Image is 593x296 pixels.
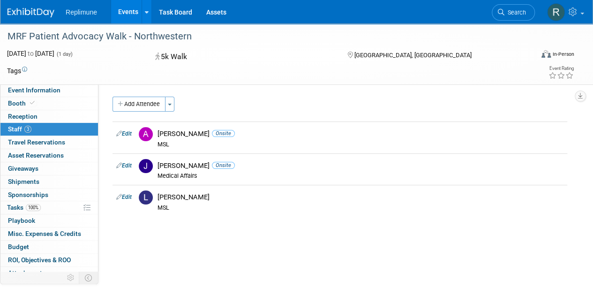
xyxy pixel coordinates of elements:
div: MRF Patient Advocacy Walk - Northwestern [4,28,526,45]
span: Tasks [7,204,41,211]
a: Shipments [0,175,98,188]
img: A.jpg [139,127,153,141]
img: J.jpg [139,159,153,173]
div: MSL [158,204,563,212]
span: to [26,50,35,57]
span: ROI, Objectives & ROO [8,256,71,264]
span: Onsite [212,130,235,137]
img: ExhibitDay [8,8,54,17]
a: ROI, Objectives & ROO [0,254,98,266]
td: Personalize Event Tab Strip [63,272,79,284]
span: Misc. Expenses & Credits [8,230,81,237]
span: Asset Reservations [8,152,64,159]
div: 5k Walk [152,49,332,65]
a: Asset Reservations [0,149,98,162]
span: (1 day) [56,51,73,57]
span: Staff [8,125,31,133]
a: Misc. Expenses & Credits [0,228,98,240]
span: [GEOGRAPHIC_DATA], [GEOGRAPHIC_DATA] [354,52,471,59]
a: Attachments [0,267,98,280]
a: Staff3 [0,123,98,136]
a: Travel Reservations [0,136,98,149]
a: Edit [116,162,132,169]
span: [DATE] [DATE] [7,50,54,57]
span: Sponsorships [8,191,48,198]
div: MSL [158,141,563,148]
div: Event Rating [548,66,574,71]
div: [PERSON_NAME] [158,193,563,202]
span: Giveaways [8,165,38,172]
a: Giveaways [0,162,98,175]
td: Tags [7,66,27,76]
a: Booth [0,97,98,110]
a: Reception [0,110,98,123]
div: [PERSON_NAME] [158,129,563,138]
button: Add Attendee [113,97,165,112]
span: Replimune [66,8,97,16]
span: 100% [26,204,41,211]
a: Edit [116,130,132,137]
span: Budget [8,243,29,250]
a: Search [492,4,535,21]
img: L.jpg [139,190,153,205]
div: Medical Affairs [158,172,563,180]
div: In-Person [552,51,574,58]
span: Shipments [8,178,39,185]
span: Reception [8,113,38,120]
span: Booth [8,99,37,107]
a: Playbook [0,214,98,227]
span: Event Information [8,86,60,94]
a: Budget [0,241,98,253]
img: Format-Inperson.png [541,50,551,58]
span: Search [504,9,526,16]
td: Toggle Event Tabs [79,272,98,284]
a: Sponsorships [0,189,98,201]
span: Travel Reservations [8,138,65,146]
span: 3 [24,126,31,133]
img: Rosalind Malhotra [547,3,565,21]
span: Playbook [8,217,35,224]
div: Event Format [491,49,574,63]
a: Event Information [0,84,98,97]
span: Attachments [8,269,45,277]
div: [PERSON_NAME] [158,161,563,170]
a: Edit [116,194,132,200]
i: Booth reservation complete [30,100,35,106]
a: Tasks100% [0,201,98,214]
span: Onsite [212,162,235,169]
